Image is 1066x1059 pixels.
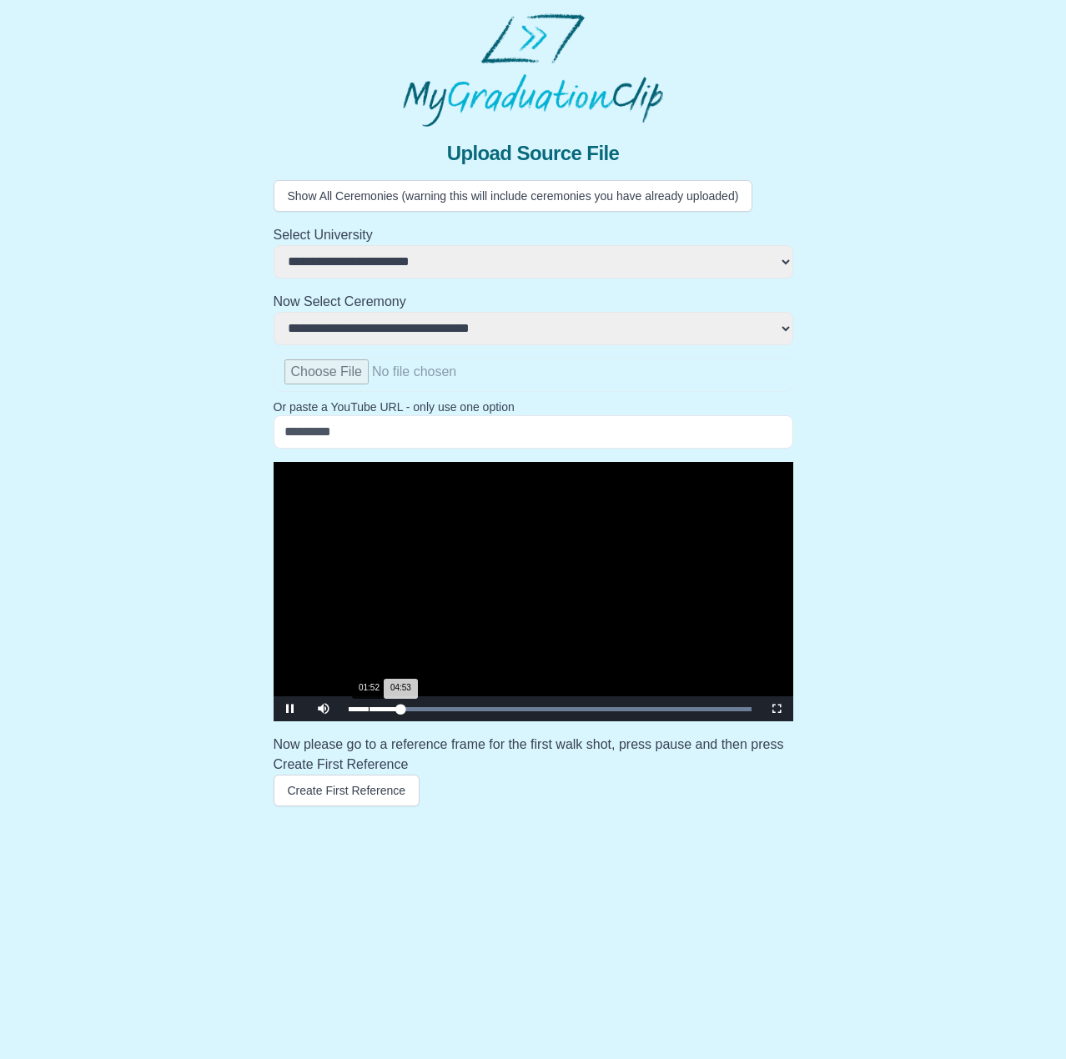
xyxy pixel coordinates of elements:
h2: Select University [274,225,793,245]
h2: Now Select Ceremony [274,292,793,312]
div: Video Player [274,462,793,722]
img: MyGraduationClip [403,13,663,127]
div: Progress Bar [349,707,752,711]
button: Fullscreen [760,696,793,721]
button: Mute [307,696,340,721]
h3: Now please go to a reference frame for the first walk shot, press pause and then press Create Fir... [274,735,793,775]
button: Create First Reference [274,775,420,806]
button: Show All Ceremonies (warning this will include ceremonies you have already uploaded) [274,180,753,212]
span: Upload Source File [447,140,620,167]
button: Pause [274,696,307,721]
p: Or paste a YouTube URL - only use one option [274,399,793,415]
